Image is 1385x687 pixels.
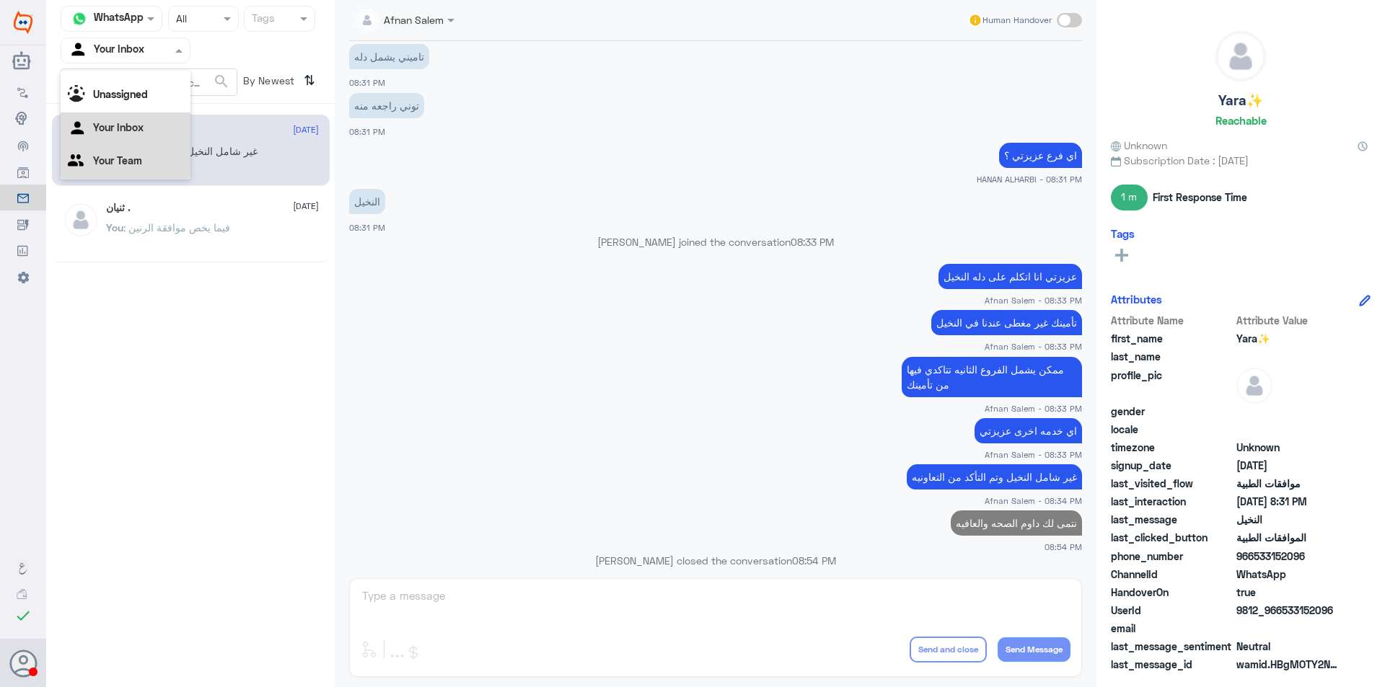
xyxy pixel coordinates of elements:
span: 2025-10-15T17:31:59.656Z [1236,494,1341,509]
span: last_message_id [1111,657,1234,672]
span: ChannelId [1111,567,1234,582]
button: Send and close [910,637,987,662]
span: Attribute Name [1111,313,1234,328]
p: [PERSON_NAME] joined the conversation [349,234,1082,249]
span: [DATE] [293,123,319,136]
span: Afnan Salem - 08:34 PM [985,495,1082,507]
b: Your Team [93,154,142,167]
b: All [68,60,79,72]
span: profile_pic [1111,368,1234,401]
span: 08:31 PM [349,127,385,136]
p: [PERSON_NAME] closed the conversation [349,553,1082,568]
span: 966533152096 [1236,549,1341,564]
span: الموافقات الطبية [1236,530,1341,545]
button: Avatar [9,650,37,677]
button: Send Message [998,637,1070,662]
input: Search by Name, Local etc… [61,69,237,95]
img: yourInbox.svg [69,40,90,61]
img: defaultAdmin.png [1236,368,1272,404]
span: true [1236,585,1341,600]
p: 15/10/2025, 8:33 PM [938,264,1082,289]
span: last_message [1111,512,1234,527]
p: 15/10/2025, 8:31 PM [349,93,424,118]
i: ⇅ [304,68,315,92]
span: signup_date [1111,458,1234,473]
span: موافقات الطبية [1236,476,1341,491]
b: Unassigned [93,88,148,100]
span: By Newest [237,68,298,97]
span: last_visited_flow [1111,476,1234,491]
span: UserId [1111,603,1234,618]
div: Tags [250,10,275,29]
img: Widebot Logo [14,11,32,34]
span: HANAN ALHARBI - 08:31 PM [977,173,1082,185]
span: 08:54 PM [792,554,836,567]
span: 08:33 PM [791,236,834,248]
span: last_interaction [1111,494,1234,509]
img: defaultAdmin.png [63,202,99,238]
span: [DATE] [293,200,319,213]
span: 08:31 PM [349,78,385,87]
p: 15/10/2025, 8:54 PM [951,510,1082,536]
span: phone_number [1111,549,1234,564]
p: 15/10/2025, 8:31 PM [999,143,1082,168]
span: Afnan Salem - 08:33 PM [985,340,1082,353]
p: 15/10/2025, 8:33 PM [975,418,1082,443]
span: Unknown [1236,440,1341,455]
span: timezone [1111,440,1234,455]
span: email [1111,621,1234,636]
span: You [106,221,123,234]
span: 0 [1236,639,1341,654]
p: 15/10/2025, 8:33 PM [902,357,1082,397]
span: search [213,73,230,90]
span: Attribute Value [1236,313,1341,328]
p: 15/10/2025, 8:31 PM [349,189,385,214]
h6: Attributes [1111,293,1162,306]
span: : فيما يخص موافقة الرنين [123,221,230,234]
span: last_message_sentiment [1111,639,1234,654]
h5: ثنيان . [106,202,131,214]
span: 08:54 PM [1045,541,1082,553]
img: yourInbox.svg [68,118,89,140]
span: Yara✨ [1236,331,1341,346]
span: Afnan Salem - 08:33 PM [985,448,1082,461]
span: HandoverOn [1111,585,1234,600]
span: wamid.HBgMOTY2NTMzMTUyMDk2FQIAEhgUM0E3MTQxNEIzODFDRTMzQkNGOUQA [1236,657,1341,672]
span: 2 [1236,567,1341,582]
h5: Yara✨ [1218,92,1263,109]
span: 08:31 PM [349,223,385,232]
span: first_name [1111,331,1234,346]
span: Afnan Salem - 08:33 PM [985,294,1082,306]
span: null [1236,621,1341,636]
span: Human Handover [982,14,1052,27]
span: Unknown [1111,138,1167,153]
span: 1 m [1111,185,1148,210]
span: null [1236,404,1341,419]
button: search [213,70,230,94]
span: last_clicked_button [1111,530,1234,545]
p: 15/10/2025, 8:31 PM [349,44,429,69]
h6: Tags [1111,227,1135,240]
span: gender [1111,404,1234,419]
img: yourTeam.svg [68,151,89,173]
img: defaultAdmin.png [1216,32,1265,81]
span: First Response Time [1153,190,1247,205]
span: 9812_966533152096 [1236,603,1341,618]
span: النخيل [1236,512,1341,527]
span: locale [1111,422,1234,437]
p: 15/10/2025, 8:33 PM [931,310,1082,335]
h6: Reachable [1215,114,1267,127]
i: check [14,607,32,624]
p: 15/10/2025, 8:34 PM [907,464,1082,489]
span: null [1236,422,1341,437]
img: whatsapp.png [69,8,90,30]
span: Subscription Date : [DATE] [1111,153,1371,168]
b: Your Inbox [93,121,144,133]
span: last_name [1111,349,1234,364]
span: 2025-10-15T17:14:11.823Z [1236,458,1341,473]
img: Unassigned.svg [68,85,89,107]
span: Afnan Salem - 08:33 PM [985,402,1082,415]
